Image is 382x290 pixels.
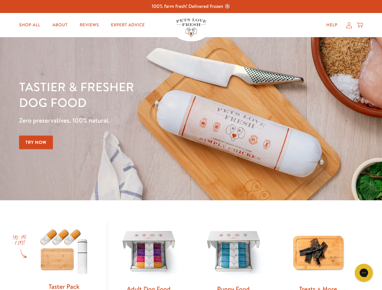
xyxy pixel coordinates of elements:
[19,79,248,110] h1: Tastier & fresher dog food
[322,19,342,31] a: Help
[75,19,103,31] a: Reviews
[47,19,72,31] a: About
[14,19,45,31] a: Shop All
[19,115,248,126] p: Zero preservatives. 100% natural.
[352,262,376,284] iframe: Gorgias live chat messenger
[176,18,206,37] img: Pets Love Fresh
[106,19,150,31] a: Expert Advice
[19,136,53,149] a: Try Now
